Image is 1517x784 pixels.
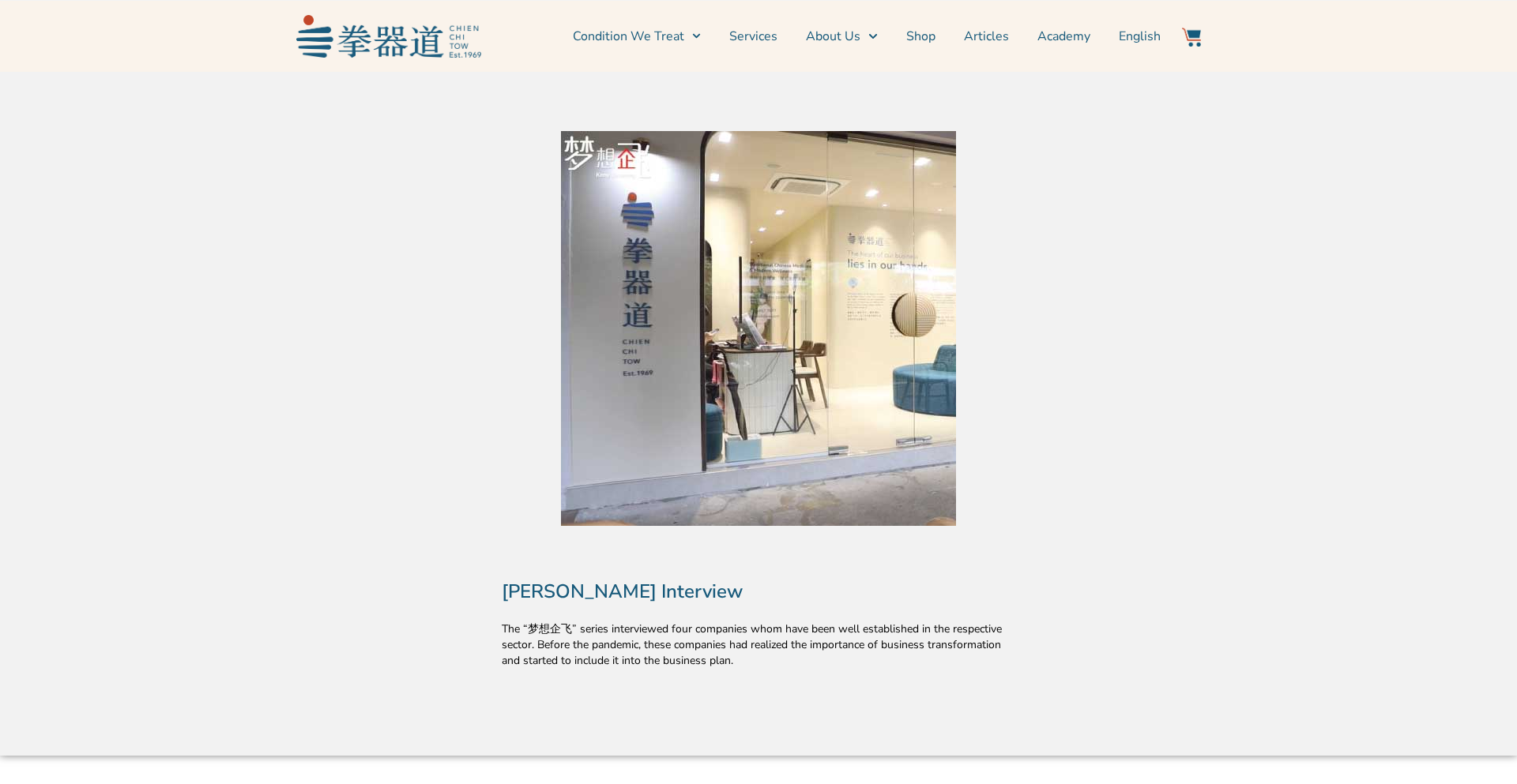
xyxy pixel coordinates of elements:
a: Condition We Treat [573,17,701,56]
a: About Us [806,17,877,56]
a: Shop [906,17,935,56]
nav: Menu [489,17,1161,56]
a: Services [729,17,777,56]
span: English [1119,27,1161,46]
a: English [1119,17,1161,56]
a: Articles [964,17,1009,56]
a: Academy [1037,17,1090,56]
img: Website Icon-03 [1182,28,1201,47]
div: The “梦想企飞” series interviewed four companies whom have been well established in the respective se... [502,621,1015,669]
h1: [PERSON_NAME] Interview [502,577,1015,606]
